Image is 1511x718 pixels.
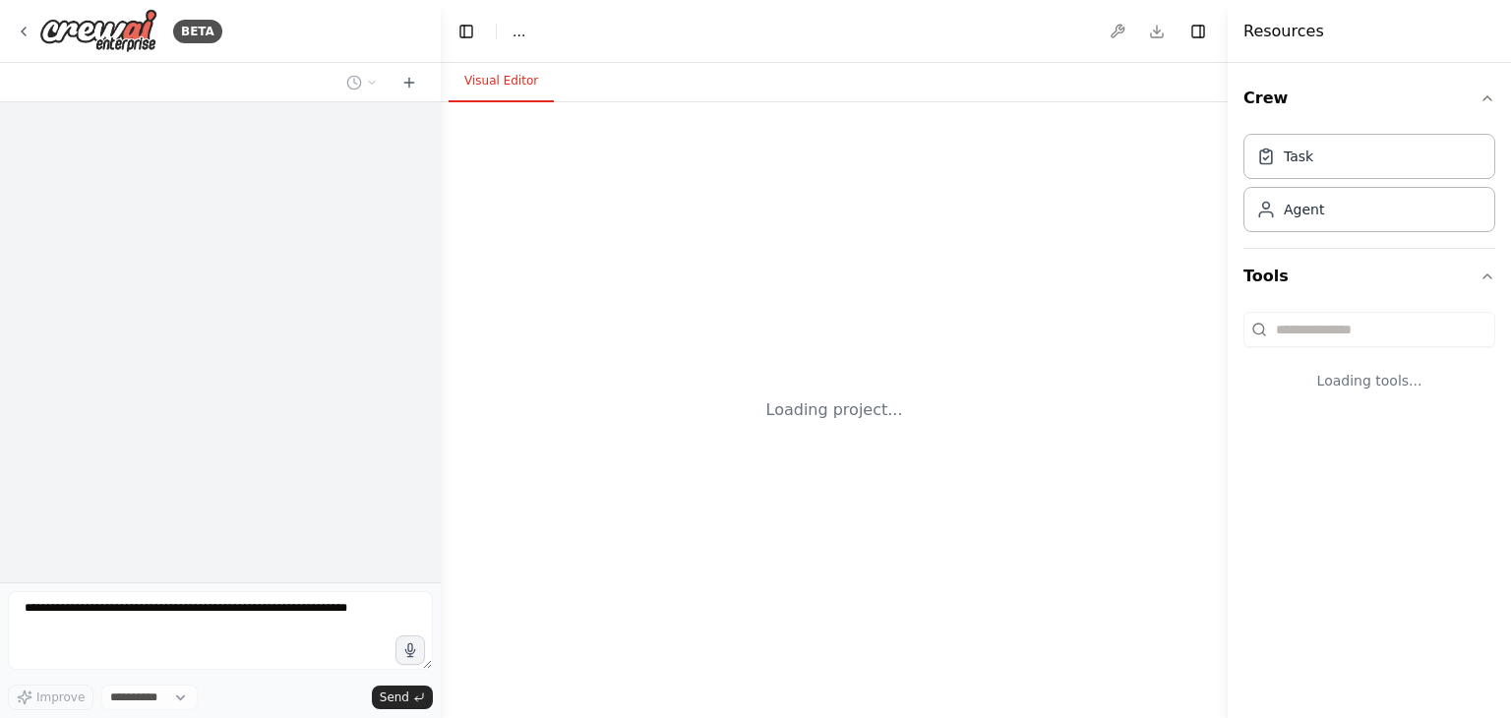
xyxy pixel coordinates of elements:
[766,398,903,422] div: Loading project...
[395,635,425,665] button: Click to speak your automation idea
[338,71,386,94] button: Switch to previous chat
[1284,147,1313,166] div: Task
[513,22,525,41] nav: breadcrumb
[8,685,93,710] button: Improve
[1243,355,1495,406] div: Loading tools...
[449,61,554,102] button: Visual Editor
[1243,304,1495,422] div: Tools
[1243,249,1495,304] button: Tools
[36,689,85,705] span: Improve
[1184,18,1212,45] button: Hide right sidebar
[173,20,222,43] div: BETA
[513,22,525,41] span: ...
[1284,200,1324,219] div: Agent
[1243,20,1324,43] h4: Resources
[393,71,425,94] button: Start a new chat
[1243,71,1495,126] button: Crew
[380,689,409,705] span: Send
[372,686,433,709] button: Send
[39,9,157,53] img: Logo
[1243,126,1495,248] div: Crew
[453,18,480,45] button: Hide left sidebar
